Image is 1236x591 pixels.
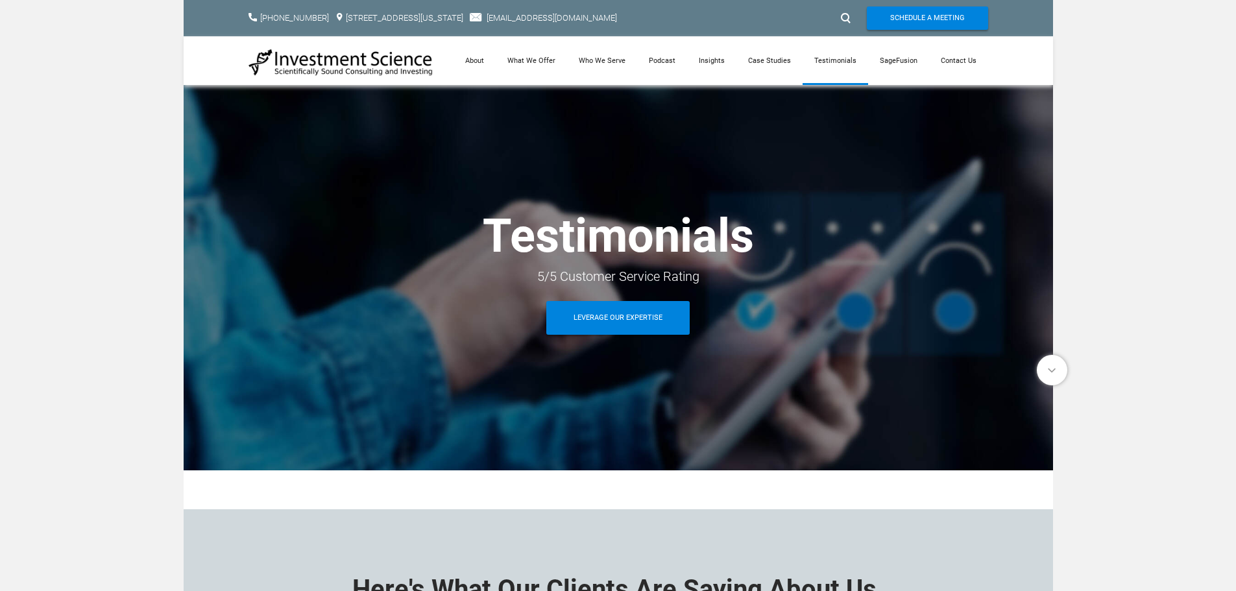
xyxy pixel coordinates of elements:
[867,6,988,30] a: Schedule A Meeting
[803,36,868,85] a: Testimonials
[687,36,736,85] a: Insights
[496,36,567,85] a: What We Offer
[346,13,463,23] a: [STREET_ADDRESS][US_STATE]​
[546,301,690,335] a: Leverage Our Expertise
[248,265,988,288] div: 5/5 Customer Service Rating
[260,13,329,23] a: [PHONE_NUMBER]
[248,48,433,77] img: Investment Science | NYC Consulting Services
[890,6,965,30] span: Schedule A Meeting
[454,36,496,85] a: About
[637,36,687,85] a: Podcast
[736,36,803,85] a: Case Studies
[483,208,754,263] strong: Testimonials
[868,36,929,85] a: SageFusion
[487,13,617,23] a: [EMAIL_ADDRESS][DOMAIN_NAME]
[574,301,662,335] span: Leverage Our Expertise
[567,36,637,85] a: Who We Serve
[929,36,988,85] a: Contact Us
